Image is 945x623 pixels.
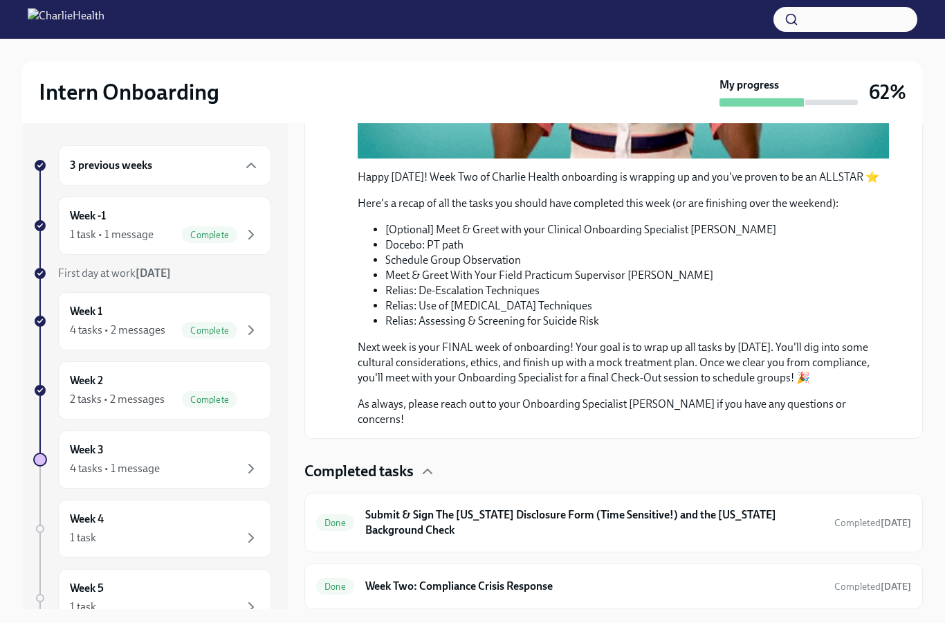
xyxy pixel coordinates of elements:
[719,78,779,93] strong: My progress
[58,267,171,280] span: First day at work
[70,512,104,527] h6: Week 4
[834,581,911,593] span: Completed
[316,581,354,592] span: Done
[33,292,271,350] a: Week 14 tasks • 2 messagesComplete
[39,78,219,106] h2: Intern Onboarding
[70,392,165,407] div: 2 tasks • 2 messages
[70,158,152,173] h6: 3 previous weeks
[33,500,271,558] a: Week 41 task
[33,266,271,281] a: First day at work[DATE]
[28,8,104,30] img: CharlieHealth
[70,227,154,242] div: 1 task • 1 message
[182,395,237,405] span: Complete
[385,237,889,253] li: Docebo: PT path
[385,283,889,298] li: Relias: De-Escalation Techniques
[33,361,271,419] a: Week 22 tasks • 2 messagesComplete
[70,581,104,596] h6: Week 5
[358,170,889,185] p: Happy [DATE]! Week Two of Charlie Health onboarding is wrapping up and you've proven to be an ALL...
[33,197,271,255] a: Week -11 task • 1 messageComplete
[881,581,911,593] strong: [DATE]
[70,208,106,224] h6: Week -1
[358,340,889,386] p: Next week is your FINAL week of onboarding! Your goal is to wrap up all tasks by [DATE]. You'll d...
[70,323,165,338] div: 4 tasks • 2 messages
[385,314,889,329] li: Relias: Assessing & Screening for Suicide Risk
[834,516,911,530] span: September 19th, 2025 12:13
[182,230,237,240] span: Complete
[316,505,911,541] a: DoneSubmit & Sign The [US_STATE] Disclosure Form (Time Sensitive!) and the [US_STATE] Background ...
[358,397,889,427] p: As always, please reach out to your Onboarding Specialist [PERSON_NAME] if you have any questions...
[869,80,906,105] h3: 62%
[33,431,271,489] a: Week 34 tasks • 1 message
[70,304,102,319] h6: Week 1
[385,253,889,268] li: Schedule Group Observation
[834,517,911,529] span: Completed
[304,461,414,482] h4: Completed tasks
[304,461,923,482] div: Completed tasks
[70,599,96,615] div: 1 task
[136,267,171,280] strong: [DATE]
[58,145,271,186] div: 3 previous weeks
[182,325,237,336] span: Complete
[365,507,823,538] h6: Submit & Sign The [US_STATE] Disclosure Form (Time Sensitive!) and the [US_STATE] Background Check
[385,222,889,237] li: [Optional] Meet & Greet with your Clinical Onboarding Specialist [PERSON_NAME]
[881,517,911,529] strong: [DATE]
[316,518,354,528] span: Done
[385,298,889,314] li: Relias: Use of [MEDICAL_DATA] Techniques
[70,442,104,458] h6: Week 3
[365,579,823,594] h6: Week Two: Compliance Crisis Response
[70,461,160,476] div: 4 tasks • 1 message
[316,575,911,597] a: DoneWeek Two: Compliance Crisis ResponseCompleted[DATE]
[385,268,889,283] li: Meet & Greet With Your Field Practicum Supervisor [PERSON_NAME]
[358,196,889,211] p: Here's a recap of all the tasks you should have completed this week (or are finishing over the we...
[834,580,911,593] span: September 17th, 2025 15:35
[70,373,103,388] h6: Week 2
[70,530,96,545] div: 1 task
